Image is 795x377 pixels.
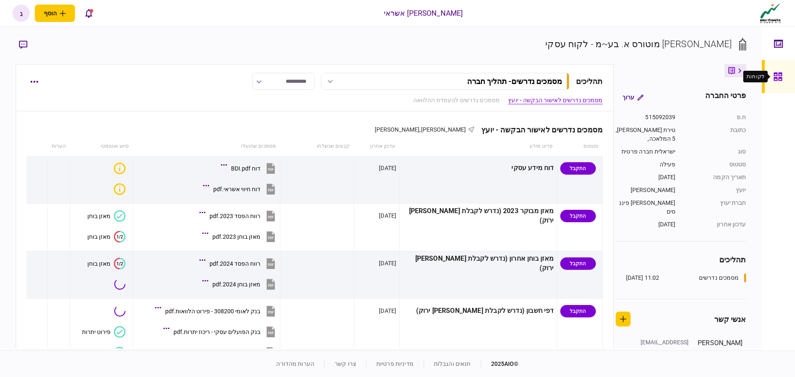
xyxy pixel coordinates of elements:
button: רווח הפסד 2024.pdf [201,254,277,273]
img: client company logo [758,3,783,24]
button: איכות לא מספקת [111,183,125,195]
span: , [419,126,421,133]
div: [PERSON_NAME] פיננסים [616,199,676,216]
div: תהליכים [616,254,746,265]
div: בנק לאומי 308200 - פירוט הלוואות.pdf [165,308,260,315]
th: הערות [48,137,70,156]
div: דוח מידע עסקי [402,159,554,178]
button: מאזן בוחן [87,210,125,222]
button: ג [12,5,30,22]
button: בנק לאומי 308200 - פירוט הלוואות.pdf [157,302,277,320]
div: [PERSON_NAME] אשראי [384,8,463,19]
th: מסמכים שהועלו [133,137,280,156]
button: תנועות עובר ושב [73,347,125,358]
div: [DATE] [379,211,396,220]
button: מאזן בוחן 2023.pdf [204,227,277,246]
div: מאזן בוחן אחרון (נדרש לקבלת [PERSON_NAME] ירוק) [402,254,554,273]
div: מאזן בוחן 2024.pdf [212,281,260,288]
button: דוח BDI.pdf [223,159,277,178]
div: אנשי קשר [714,314,746,325]
a: תנאים והגבלות [434,360,471,367]
div: רווח הפסד 2023.pdf [210,213,260,219]
div: פרטי החברה [705,90,746,105]
th: עדכון אחרון [354,137,400,156]
button: בנק הפועלים עסקי - ריכוז יתרות.pdf [165,322,277,341]
a: מסמכים נדרשים11:02 [DATE] [626,274,746,282]
div: מאזן מבוקר 2023 (נדרש לקבלת [PERSON_NAME] ירוק) [402,207,554,226]
div: לקוחות [747,72,764,81]
div: דפי חשבון (נדרש לקבלת [PERSON_NAME] ירוק) [402,302,554,320]
button: רווח הפסד 2023.pdf [201,207,277,225]
div: רווח הפסד 2024.pdf [210,260,260,267]
div: [EMAIL_ADDRESS][DOMAIN_NAME] [635,338,689,355]
div: התקבל [560,257,596,270]
th: סטטוס [557,137,602,156]
div: מאזן בוחן [87,233,111,240]
div: מאזן בוחן 2023.pdf [212,233,260,240]
div: כתובת [684,126,746,143]
span: [PERSON_NAME] [421,126,466,133]
a: צרו קשר [335,360,356,367]
div: טירת [PERSON_NAME], 5 המלאכה, [616,126,676,143]
div: חברת יעוץ [684,199,746,216]
button: מאזן בוחן 2024.pdf [204,275,277,293]
div: פעילה [616,160,676,169]
button: ערוך [616,90,650,105]
div: פירוט יתרות [82,329,111,335]
div: 11:02 [DATE] [626,274,660,282]
button: איכות לא מספקת [111,163,125,174]
div: [DATE] [379,164,396,172]
div: התקבל [560,305,596,317]
div: [DATE] [379,307,396,315]
div: מסמכים נדרשים לאישור הבקשה - יועץ [475,125,602,134]
button: 1/2מאזן בוחן [87,231,125,243]
th: סיווג אוטומטי [70,137,133,156]
a: מסמכים נדרשים לאישור הבקשה - יועץ [508,96,602,105]
div: דוח חיווי אשראי.pdf [213,186,260,192]
div: איכות לא מספקת [114,163,125,174]
button: בנק מרכנתיל עסקי - עוש.pdf [182,343,277,362]
div: 515092039 [616,113,676,122]
div: [DATE] [616,173,676,182]
div: מאזן בוחן [87,260,111,267]
div: בנק הפועלים עסקי - ריכוז יתרות.pdf [173,329,260,335]
button: פתח רשימת התראות [80,5,97,22]
button: מסמכים נדרשים- תהליך חברה [321,73,569,90]
div: יועץ [684,186,746,195]
div: התקבל [560,210,596,222]
div: מסמכים נדרשים [699,274,739,282]
div: איכות לא מספקת [114,183,125,195]
button: 1/2מאזן בוחן [87,258,125,269]
text: 1/2 [116,261,123,266]
div: © 2025 AIO [481,360,519,368]
div: סוג [684,147,746,156]
div: [PERSON_NAME] מוטורס א. בע~מ - לקוח עסקי [545,37,732,51]
div: סטטוס [684,160,746,169]
div: עדכון אחרון [684,220,746,229]
div: מאזן בוחן [87,213,111,219]
button: פתח תפריט להוספת לקוח [35,5,75,22]
div: [DATE] [616,220,676,229]
div: מסמכים נדרשים - תהליך חברה [467,77,562,86]
a: מסמכים נדרשים להעמדת ההלוואה [413,96,500,105]
div: ישראלית חברה פרטית [616,147,676,156]
div: [PERSON_NAME] [616,186,676,195]
button: פירוט יתרות [82,326,125,338]
span: [PERSON_NAME] [375,126,420,133]
a: הערות מהדורה [276,360,314,367]
div: תאריך הקמה [684,173,746,182]
a: מדיניות פרטיות [376,360,414,367]
button: דוח חיווי אשראי.pdf [205,180,277,198]
div: תהליכים [576,76,603,87]
div: ח.פ [684,113,746,122]
text: 1/2 [116,234,123,239]
div: דוח BDI.pdf [231,165,260,172]
div: התקבל [560,162,596,175]
th: פריט מידע [400,137,557,156]
th: קבצים שנשלחו [280,137,354,156]
div: [DATE] [379,259,396,267]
